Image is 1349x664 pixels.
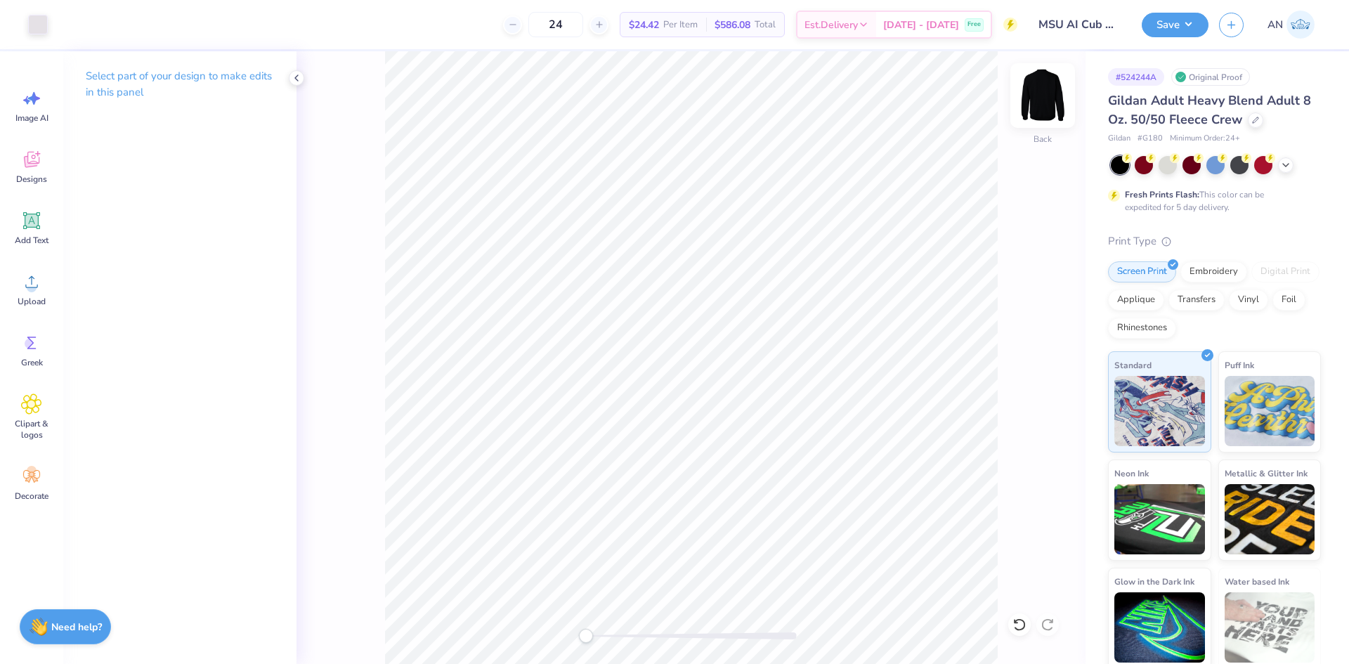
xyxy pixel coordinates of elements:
[1267,17,1283,33] span: AN
[1108,92,1311,128] span: Gildan Adult Heavy Blend Adult 8 Oz. 50/50 Fleece Crew
[1225,484,1315,554] img: Metallic & Glitter Ink
[1015,67,1071,124] img: Back
[51,620,102,634] strong: Need help?
[629,18,659,32] span: $24.42
[1286,11,1315,39] img: Arlo Noche
[1225,466,1308,481] span: Metallic & Glitter Ink
[1034,133,1052,145] div: Back
[21,357,43,368] span: Greek
[1180,261,1247,282] div: Embroidery
[1125,188,1298,214] div: This color can be expedited for 5 day delivery.
[1170,133,1240,145] span: Minimum Order: 24 +
[1108,233,1321,249] div: Print Type
[1108,289,1164,311] div: Applique
[1229,289,1268,311] div: Vinyl
[15,490,48,502] span: Decorate
[1114,592,1205,663] img: Glow in the Dark Ink
[1108,133,1130,145] span: Gildan
[16,174,47,185] span: Designs
[967,20,981,30] span: Free
[86,68,274,100] p: Select part of your design to make edits in this panel
[1125,189,1199,200] strong: Fresh Prints Flash:
[8,418,55,441] span: Clipart & logos
[18,296,46,307] span: Upload
[1108,68,1164,86] div: # 524244A
[883,18,959,32] span: [DATE] - [DATE]
[15,112,48,124] span: Image AI
[804,18,858,32] span: Est. Delivery
[1114,376,1205,446] img: Standard
[1225,358,1254,372] span: Puff Ink
[1261,11,1321,39] a: AN
[1225,592,1315,663] img: Water based Ink
[1028,11,1131,39] input: Untitled Design
[755,18,776,32] span: Total
[663,18,698,32] span: Per Item
[1272,289,1305,311] div: Foil
[1142,13,1208,37] button: Save
[1114,484,1205,554] img: Neon Ink
[1225,574,1289,589] span: Water based Ink
[579,629,593,643] div: Accessibility label
[1108,261,1176,282] div: Screen Print
[715,18,750,32] span: $586.08
[1108,318,1176,339] div: Rhinestones
[1114,574,1194,589] span: Glow in the Dark Ink
[1171,68,1250,86] div: Original Proof
[1138,133,1163,145] span: # G180
[1114,358,1152,372] span: Standard
[15,235,48,246] span: Add Text
[528,12,583,37] input: – –
[1225,376,1315,446] img: Puff Ink
[1168,289,1225,311] div: Transfers
[1251,261,1319,282] div: Digital Print
[1114,466,1149,481] span: Neon Ink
